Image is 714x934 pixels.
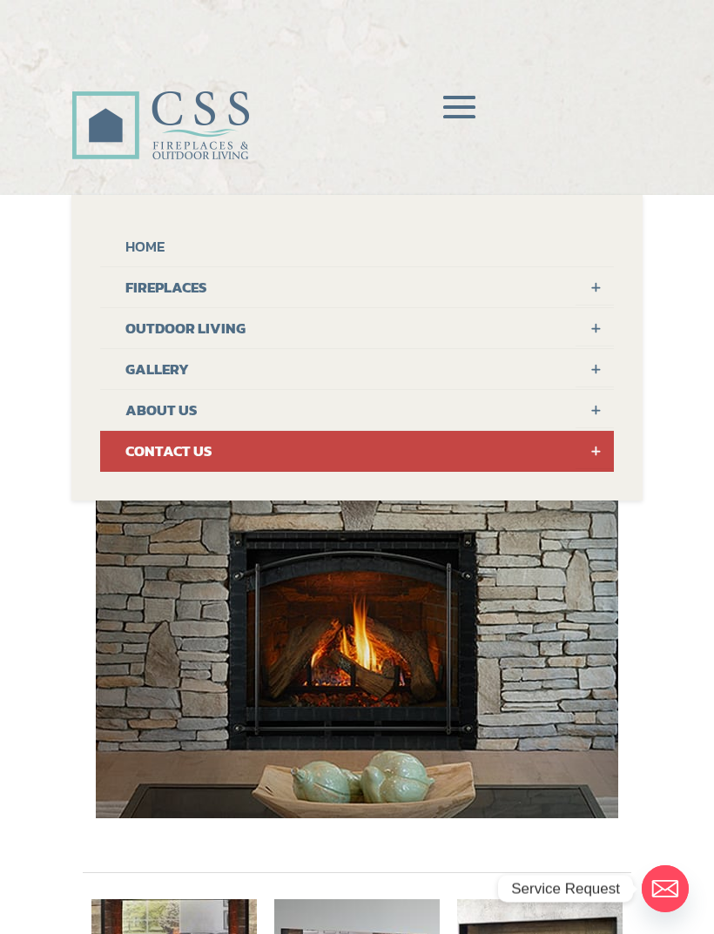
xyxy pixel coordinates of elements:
a: HOME [100,226,614,267]
a: CONTACT US [100,431,614,472]
a: Email [642,865,689,912]
a: GALLERY [100,349,614,390]
a: ABOUT US [100,390,614,431]
a: FIREPLACES [100,267,614,308]
a: OUTDOOR LIVING [100,308,614,349]
img: Heat-N-Glo Gas Fireplace [96,470,618,818]
img: CSS Fireplaces & Outdoor Living (Formerly Construction Solutions & Supply)- Jacksonville Ormond B... [71,43,249,169]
